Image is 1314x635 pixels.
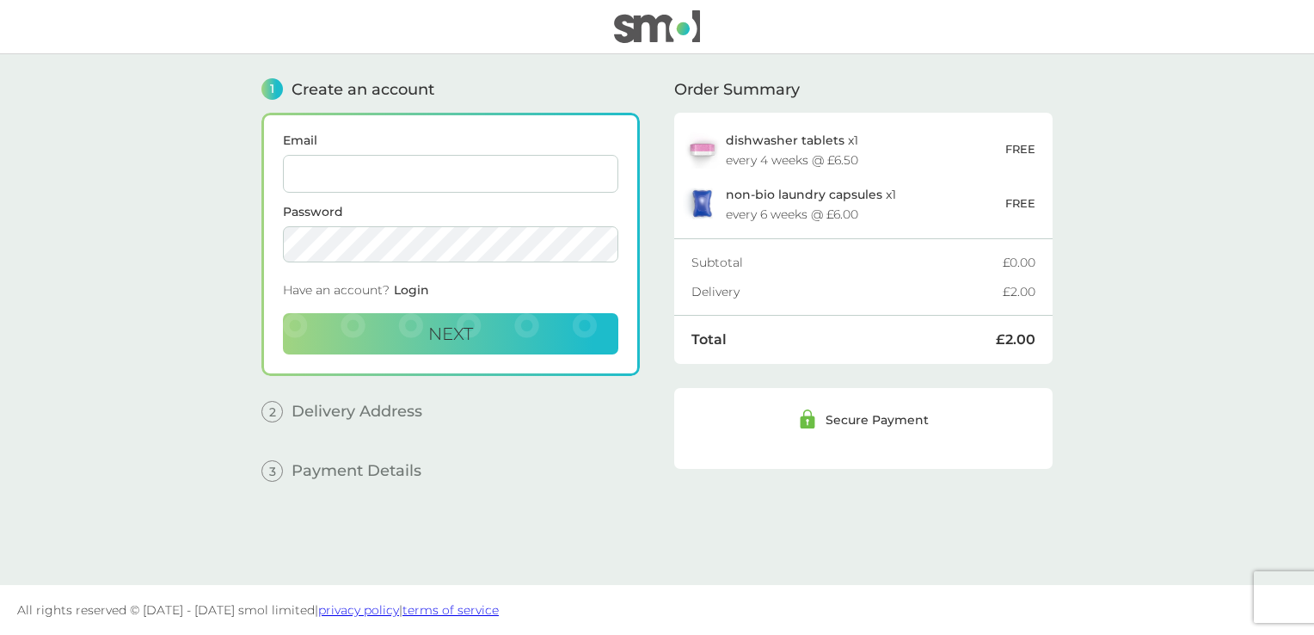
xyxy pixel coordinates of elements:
div: £0.00 [1003,256,1035,268]
span: non-bio laundry capsules [726,187,882,202]
img: smol [614,10,700,43]
button: Next [283,313,618,354]
span: dishwasher tablets [726,133,844,148]
div: £2.00 [996,333,1035,347]
span: 3 [261,460,283,482]
p: FREE [1005,194,1035,213]
div: Total [691,333,996,347]
div: Secure Payment [826,414,929,426]
a: terms of service [402,602,499,618]
p: x 1 [726,188,896,201]
div: every 4 weeks @ £6.50 [726,154,858,166]
span: 1 [261,78,283,100]
span: Order Summary [674,82,800,97]
div: £2.00 [1003,286,1035,298]
span: Delivery Address [292,404,422,419]
span: Next [428,324,473,344]
p: x 1 [726,133,858,147]
span: Create an account [292,82,434,97]
label: Email [283,134,618,146]
span: Payment Details [292,463,421,478]
div: Have an account? [283,275,618,313]
span: Login [394,282,429,298]
a: privacy policy [318,602,399,618]
div: every 6 weeks @ £6.00 [726,208,858,220]
div: Subtotal [691,256,1003,268]
label: Password [283,206,618,218]
img: /assets/icons/cards/mastercard.svg [869,447,903,469]
img: /assets/icons/cards/visa.svg [824,447,858,469]
span: 2 [261,401,283,422]
div: Delivery [691,286,1003,298]
p: FREE [1005,140,1035,158]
